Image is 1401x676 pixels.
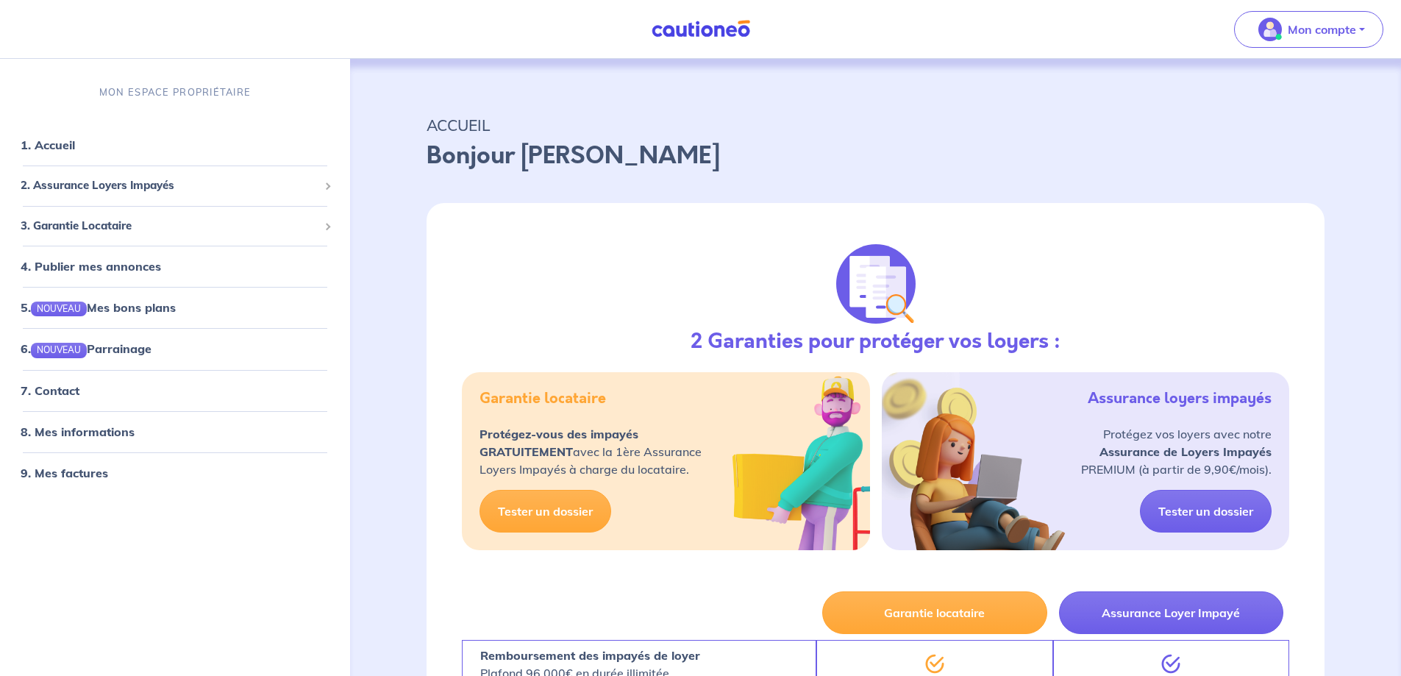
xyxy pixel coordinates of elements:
[21,259,161,274] a: 4. Publier mes annonces
[1059,591,1283,634] button: Assurance Loyer Impayé
[6,334,344,363] div: 6.NOUVEAUParrainage
[21,300,176,315] a: 5.NOUVEAUMes bons plans
[836,244,916,324] img: justif-loupe
[646,20,756,38] img: Cautioneo
[480,425,702,478] p: avec la 1ère Assurance Loyers Impayés à charge du locataire.
[427,112,1325,138] p: ACCUEIL
[99,85,251,99] p: MON ESPACE PROPRIÉTAIRE
[21,218,318,235] span: 3. Garantie Locataire
[6,171,344,200] div: 2. Assurance Loyers Impayés
[1081,425,1272,478] p: Protégez vos loyers avec notre PREMIUM (à partir de 9,90€/mois).
[822,591,1047,634] button: Garantie locataire
[691,330,1060,355] h3: 2 Garanties pour protéger vos loyers :
[6,293,344,322] div: 5.NOUVEAUMes bons plans
[480,390,606,408] h5: Garantie locataire
[480,648,700,663] strong: Remboursement des impayés de loyer
[6,458,344,487] div: 9. Mes factures
[21,138,75,152] a: 1. Accueil
[1088,390,1272,408] h5: Assurance loyers impayés
[6,252,344,281] div: 4. Publier mes annonces
[1140,490,1272,533] a: Tester un dossier
[427,138,1325,174] p: Bonjour [PERSON_NAME]
[21,383,79,397] a: 7. Contact
[1234,11,1383,48] button: illu_account_valid_menu.svgMon compte
[480,490,611,533] a: Tester un dossier
[1258,18,1282,41] img: illu_account_valid_menu.svg
[21,424,135,438] a: 8. Mes informations
[21,341,151,356] a: 6.NOUVEAUParrainage
[480,427,638,459] strong: Protégez-vous des impayés GRATUITEMENT
[6,130,344,160] div: 1. Accueil
[6,212,344,241] div: 3. Garantie Locataire
[1099,444,1272,459] strong: Assurance de Loyers Impayés
[1288,21,1356,38] p: Mon compte
[6,416,344,446] div: 8. Mes informations
[6,375,344,405] div: 7. Contact
[21,465,108,480] a: 9. Mes factures
[21,177,318,194] span: 2. Assurance Loyers Impayés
